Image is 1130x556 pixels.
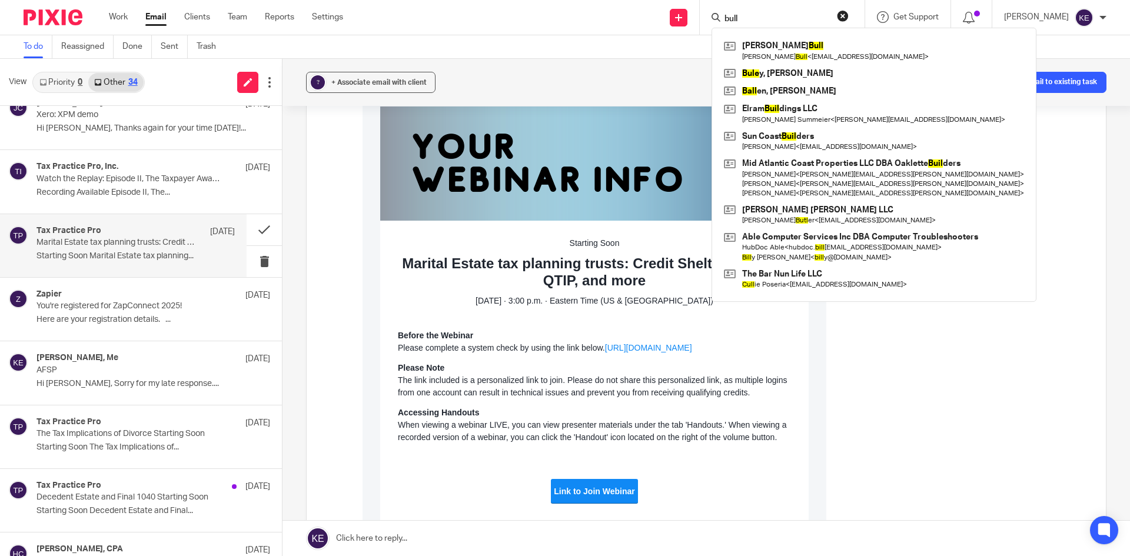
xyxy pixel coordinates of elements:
[36,301,224,311] p: You're registered for ZapConnect 2025!
[9,289,28,308] img: svg%3E
[989,72,1106,93] button: Add email to existing task
[24,9,82,25] img: Pixie
[36,174,224,184] p: Watch the Replay: Episode II, The Taxpayer Awakens: OBBBA Business & International Saga
[161,35,188,58] a: Sent
[245,289,270,301] p: [DATE]
[128,78,138,86] div: 34
[9,226,28,245] img: svg%3E
[197,35,225,58] a: Trash
[36,442,270,452] p: Starting Soon The Tax Implications of...
[36,162,118,172] h4: Tax Practice Pro, Inc.
[9,76,26,88] span: View
[61,35,114,58] a: Reassigned
[35,478,428,491] span: Tax Practice Pro
[36,238,195,248] p: Marital Estate tax planning trusts: Credit Shelter, Bypass, QTIP, and more Starting Soon
[9,98,28,117] img: svg%3E
[36,379,270,389] p: Hi [PERSON_NAME], Sorry for my late response....
[158,547,305,556] a: You may unsubscribe from this list anytime.
[191,441,272,451] a: Link to Join Webinar
[245,544,270,556] p: [DATE]
[35,317,428,329] p: Please Note
[36,365,224,375] p: AFSP
[78,78,82,86] div: 0
[1075,8,1094,27] img: svg%3E
[837,10,849,22] button: Clear
[203,519,261,528] span: Tax Practice Pro
[306,72,436,93] button: ? + Associate email with client
[35,193,428,210] td: Starting Soon
[24,35,52,58] a: To do
[208,12,255,49] img: 1704294895-3fc00c21dd23bdc7.png
[36,506,270,516] p: Starting Soon Decedent Estate and Final...
[9,162,28,181] img: svg%3E
[9,417,28,436] img: svg%3E
[245,481,270,492] p: [DATE]
[245,162,270,174] p: [DATE]
[36,481,101,491] h4: Tax Practice Pro
[312,11,343,23] a: Settings
[35,329,428,354] span: The link included is a personalized link to join. Please do not share this personalized link, as ...
[36,544,123,554] h4: [PERSON_NAME], CPA
[35,284,428,297] p: Before the Webinar
[265,11,294,23] a: Reports
[36,429,224,439] p: The Tax Implications of Divorce Starting Soon
[36,188,270,198] p: Recording Available Episode II, The...
[184,11,210,23] a: Clients
[36,110,224,120] p: Xero: XPM demo
[36,251,235,261] p: Starting Soon Marital Estate tax planning...
[35,210,428,251] td: Marital Estate tax planning trusts: Credit Shelter, Bypass, QTIP, and more
[18,61,446,175] img: 1706890262-5ba4952389389c53.png
[145,11,167,23] a: Email
[36,226,101,236] h4: Tax Practice Pro
[245,353,270,365] p: [DATE]
[242,298,330,307] a: [URL][DOMAIN_NAME]
[36,289,62,299] h4: Zapier
[893,13,939,21] span: Get Support
[159,533,305,542] span: [STREET_ADDRESS][PERSON_NAME]
[9,353,28,372] img: svg%3E
[245,417,270,429] p: [DATE]
[36,417,101,427] h4: Tax Practice Pro
[9,481,28,500] img: svg%3E
[36,315,270,325] p: Here are your registration details. ͏ ͏ ͏...
[311,75,325,89] div: ?
[723,14,829,25] input: Search
[88,73,143,92] a: Other34
[331,79,427,86] span: + Associate email with client
[34,73,88,92] a: Priority0
[228,11,247,23] a: Team
[35,374,428,398] span: When viewing a webinar LIVE, you can view presenter materials under the tab 'Handouts.' When view...
[36,492,224,502] p: Decedent Estate and Final 1040 Starting Soon
[36,353,118,363] h4: [PERSON_NAME], Me
[35,251,428,269] td: [DATE] · 3:00 p.m. · Eastern Time (US & [GEOGRAPHIC_DATA])
[36,124,270,134] p: Hi [PERSON_NAME], Thanks again for your time [DATE]!...
[35,361,428,374] p: Accessing Handouts
[35,297,428,309] span: Please complete a system check by using the link below.
[1004,11,1069,23] p: [PERSON_NAME]
[122,35,152,58] a: Done
[210,226,235,238] p: [DATE]
[109,11,128,23] a: Work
